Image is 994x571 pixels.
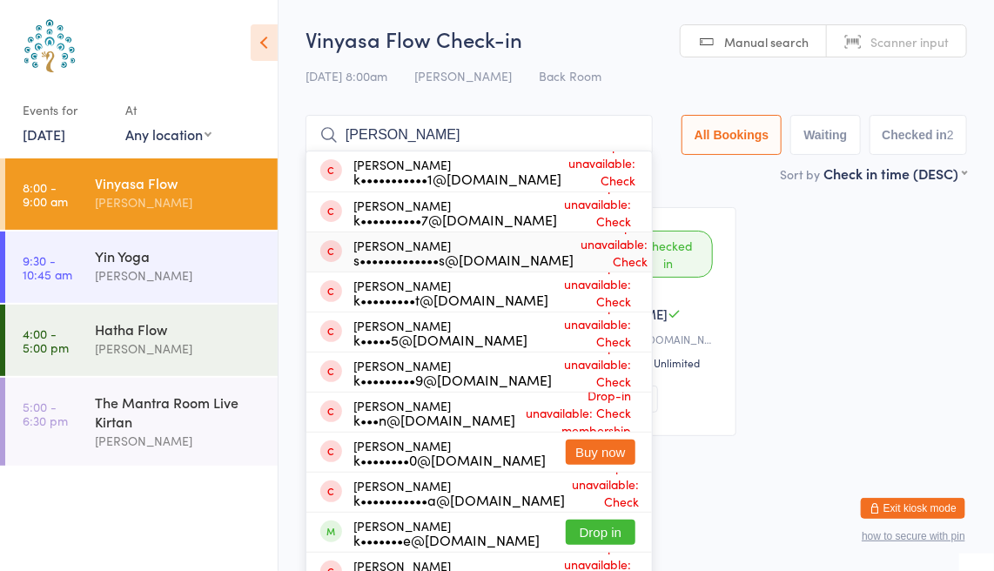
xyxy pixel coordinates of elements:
[353,533,540,547] div: k•••••••e@[DOMAIN_NAME]
[23,124,65,144] a: [DATE]
[566,520,635,545] button: Drop in
[23,96,108,124] div: Events for
[23,400,68,427] time: 5:00 - 6:30 pm
[353,158,561,185] div: [PERSON_NAME]
[353,413,515,427] div: k•••n@[DOMAIN_NAME]
[306,115,653,155] input: Search
[125,124,212,144] div: Any location
[23,326,69,354] time: 4:00 - 5:00 pm
[353,359,552,386] div: [PERSON_NAME]
[5,378,278,466] a: 5:00 -6:30 pmThe Mantra Room Live Kirtan[PERSON_NAME]
[353,493,565,507] div: k•••••••••••a@[DOMAIN_NAME]
[95,265,263,285] div: [PERSON_NAME]
[539,67,601,84] span: Back Room
[23,253,72,281] time: 9:30 - 10:45 am
[682,115,782,155] button: All Bookings
[353,212,557,226] div: k••••••••••7@[DOMAIN_NAME]
[557,173,635,252] span: Drop-in unavailable: Check membership
[306,24,967,53] h2: Vinyasa Flow Check-in
[306,67,387,84] span: [DATE] 8:00am
[527,293,635,372] span: Drop-in unavailable: Check membership
[947,128,954,142] div: 2
[353,252,574,266] div: s•••••••••••••s@[DOMAIN_NAME]
[561,132,640,211] span: Drop-in unavailable: Check membership
[95,339,263,359] div: [PERSON_NAME]
[353,479,565,507] div: [PERSON_NAME]
[353,333,527,346] div: k•••••5@[DOMAIN_NAME]
[724,33,809,50] span: Manual search
[95,192,263,212] div: [PERSON_NAME]
[565,453,643,532] span: Drop-in unavailable: Check membership
[353,319,527,346] div: [PERSON_NAME]
[862,530,965,542] button: how to secure with pin
[353,373,552,386] div: k•••••••••9@[DOMAIN_NAME]
[353,292,548,306] div: k•••••••••t@[DOMAIN_NAME]
[823,164,967,183] div: Check in time (DESC)
[95,246,263,265] div: Yin Yoga
[5,305,278,376] a: 4:00 -5:00 pmHatha Flow[PERSON_NAME]
[870,115,968,155] button: Checked in2
[623,231,712,278] div: Checked in
[95,173,263,192] div: Vinyasa Flow
[353,439,546,467] div: [PERSON_NAME]
[790,115,860,155] button: Waiting
[414,67,512,84] span: [PERSON_NAME]
[353,399,515,427] div: [PERSON_NAME]
[23,180,68,208] time: 8:00 - 9:00 am
[353,279,548,306] div: [PERSON_NAME]
[95,319,263,339] div: Hatha Flow
[17,13,83,78] img: Australian School of Meditation & Yoga
[870,33,949,50] span: Scanner input
[353,519,540,547] div: [PERSON_NAME]
[353,453,546,467] div: k••••••••0@[DOMAIN_NAME]
[780,165,820,183] label: Sort by
[566,440,635,465] button: Buy now
[95,431,263,451] div: [PERSON_NAME]
[353,198,557,226] div: [PERSON_NAME]
[574,213,652,292] span: Drop-in unavailable: Check membership
[515,382,635,443] span: Drop-in unavailable: Check membership
[5,158,278,230] a: 8:00 -9:00 amVinyasa Flow[PERSON_NAME]
[552,333,635,412] span: Drop-in unavailable: Check membership
[5,232,278,303] a: 9:30 -10:45 amYin Yoga[PERSON_NAME]
[353,171,561,185] div: k•••••••••••1@[DOMAIN_NAME]
[548,253,635,332] span: Drop-in unavailable: Check membership
[95,393,263,431] div: The Mantra Room Live Kirtan
[125,96,212,124] div: At
[353,238,574,266] div: [PERSON_NAME]
[861,498,965,519] button: Exit kiosk mode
